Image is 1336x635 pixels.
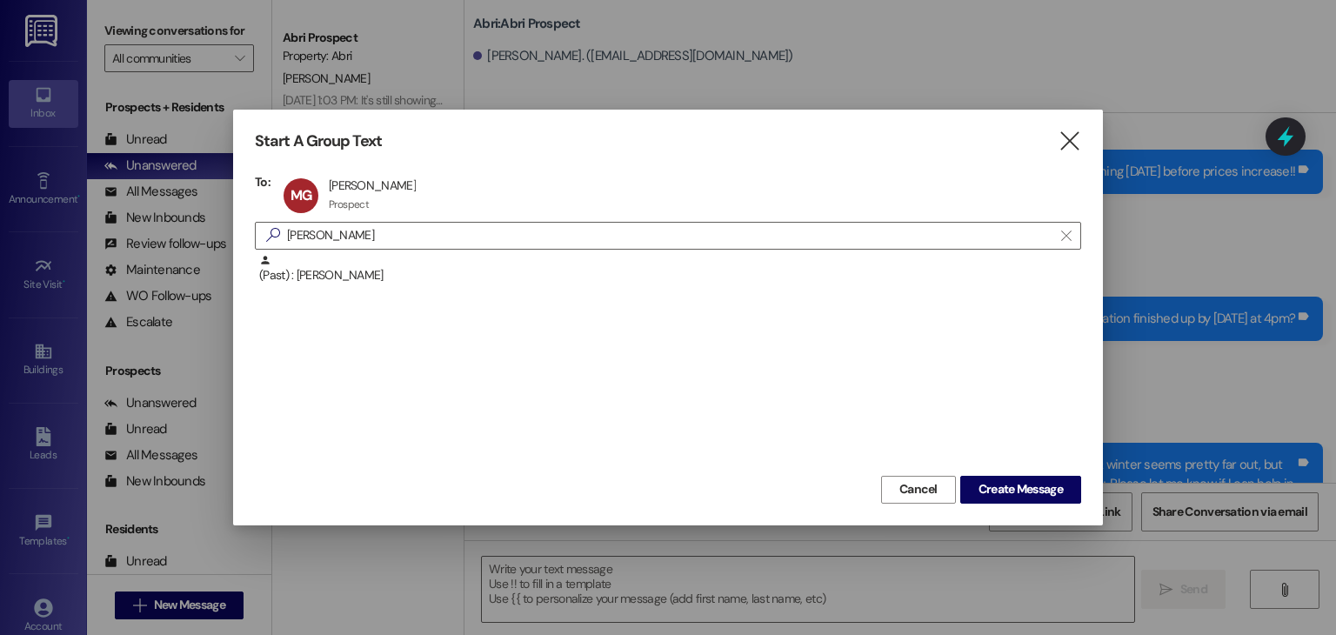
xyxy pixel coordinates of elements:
div: [PERSON_NAME] [329,177,416,193]
h3: To: [255,174,271,190]
div: (Past) : [PERSON_NAME] [259,254,1081,284]
span: Create Message [979,480,1063,498]
span: MG [291,186,311,204]
i:  [1058,132,1081,150]
i:  [1061,229,1071,243]
i:  [259,226,287,244]
input: Search for any contact or apartment [287,224,1052,248]
button: Create Message [960,476,1081,504]
h3: Start A Group Text [255,131,382,151]
div: Prospect [329,197,369,211]
span: Cancel [899,480,938,498]
button: Cancel [881,476,956,504]
div: (Past) : [PERSON_NAME] [255,254,1081,297]
button: Clear text [1052,223,1080,249]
